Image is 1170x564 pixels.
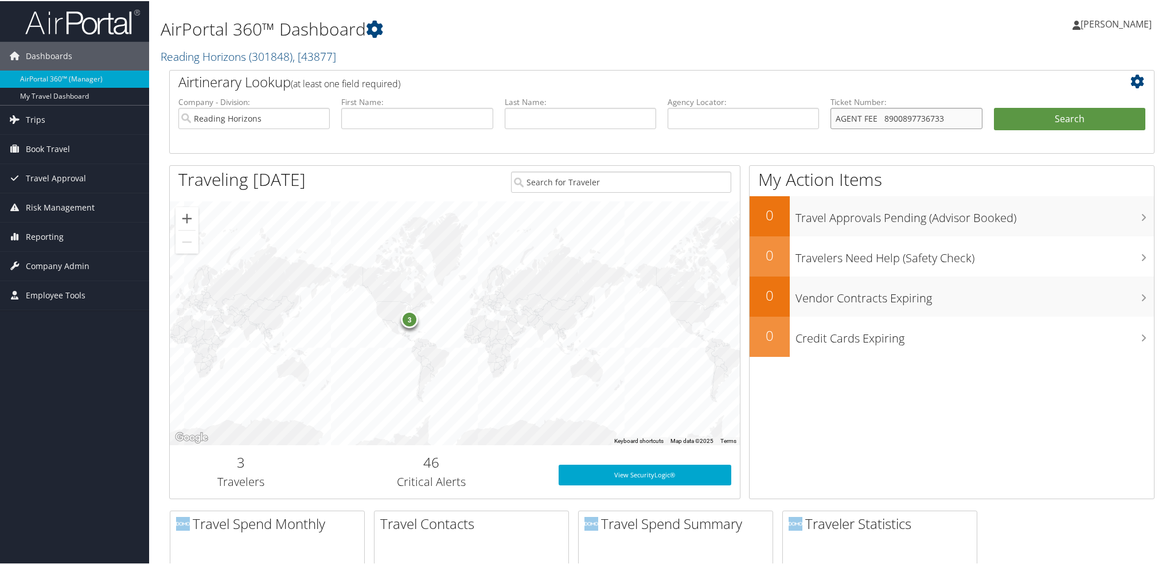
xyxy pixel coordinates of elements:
[26,192,95,221] span: Risk Management
[750,316,1154,356] a: 0Credit Cards Expiring
[321,473,541,489] h3: Critical Alerts
[178,452,303,471] h2: 3
[161,16,829,40] h1: AirPortal 360™ Dashboard
[795,243,1154,265] h3: Travelers Need Help (Safety Check)
[292,48,336,63] span: , [ 43877 ]
[750,285,790,304] h2: 0
[401,309,418,326] div: 3
[26,134,70,162] span: Book Travel
[173,429,210,444] a: Open this area in Google Maps (opens a new window)
[175,206,198,229] button: Zoom in
[505,95,656,107] label: Last Name:
[176,516,190,530] img: domo-logo.png
[341,95,493,107] label: First Name:
[750,244,790,264] h2: 0
[994,107,1145,130] button: Search
[1072,6,1163,40] a: [PERSON_NAME]
[178,95,330,107] label: Company - Division:
[795,203,1154,225] h3: Travel Approvals Pending (Advisor Booked)
[380,513,568,532] h2: Travel Contacts
[614,436,664,444] button: Keyboard shortcuts
[750,325,790,344] h2: 0
[26,280,85,309] span: Employee Tools
[25,7,140,34] img: airportal-logo.png
[161,48,336,63] a: Reading Horizons
[26,251,89,279] span: Company Admin
[830,95,982,107] label: Ticket Number:
[175,230,198,252] button: Zoom out
[750,235,1154,275] a: 0Travelers Need Help (Safety Check)
[668,95,819,107] label: Agency Locator:
[789,516,802,530] img: domo-logo.png
[750,166,1154,190] h1: My Action Items
[584,513,773,532] h2: Travel Spend Summary
[750,195,1154,235] a: 0Travel Approvals Pending (Advisor Booked)
[795,283,1154,305] h3: Vendor Contracts Expiring
[26,104,45,133] span: Trips
[750,204,790,224] h2: 0
[584,516,598,530] img: domo-logo.png
[178,166,306,190] h1: Traveling [DATE]
[26,221,64,250] span: Reporting
[291,76,400,89] span: (at least one field required)
[559,464,731,484] a: View SecurityLogic®
[795,324,1154,345] h3: Credit Cards Expiring
[321,452,541,471] h2: 46
[26,163,86,192] span: Travel Approval
[750,275,1154,316] a: 0Vendor Contracts Expiring
[720,437,736,443] a: Terms (opens in new tab)
[511,170,731,192] input: Search for Traveler
[26,41,72,69] span: Dashboards
[178,473,303,489] h3: Travelers
[1081,17,1152,29] span: [PERSON_NAME]
[789,513,977,532] h2: Traveler Statistics
[670,437,713,443] span: Map data ©2025
[176,513,364,532] h2: Travel Spend Monthly
[173,429,210,444] img: Google
[249,48,292,63] span: ( 301848 )
[178,71,1063,91] h2: Airtinerary Lookup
